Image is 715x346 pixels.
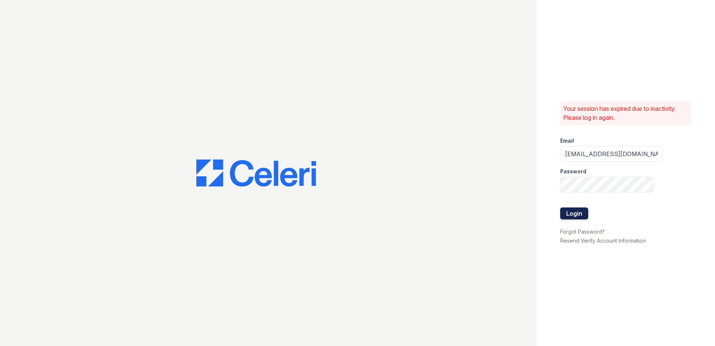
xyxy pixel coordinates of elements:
[560,237,646,244] a: Resend Verify Account Information
[560,168,586,175] label: Password
[196,160,316,186] img: CE_Logo_Blue-a8612792a0a2168367f1c8372b55b34899dd931a85d93a1a3d3e32e68fde9ad4.png
[563,104,688,122] p: Your session has expired due to inactivity. Please log in again.
[560,207,588,219] button: Login
[560,228,605,235] a: Forgot Password?
[560,137,574,145] label: Email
